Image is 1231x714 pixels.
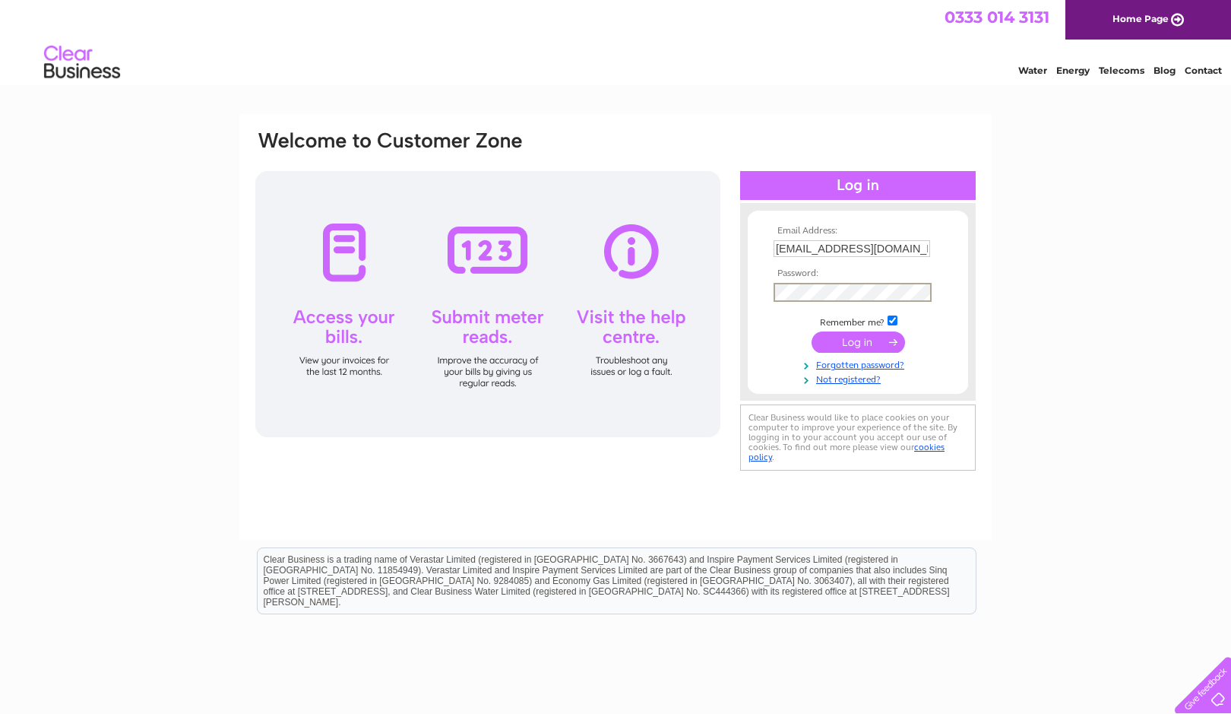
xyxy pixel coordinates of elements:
a: Telecoms [1099,65,1144,76]
a: Water [1018,65,1047,76]
div: Clear Business is a trading name of Verastar Limited (registered in [GEOGRAPHIC_DATA] No. 3667643... [258,8,976,74]
td: Remember me? [770,313,946,328]
a: Contact [1185,65,1222,76]
a: Not registered? [774,371,946,386]
input: Submit [812,332,905,353]
th: Email Address: [770,226,946,236]
a: cookies policy [748,442,945,462]
img: logo.png [43,40,121,86]
a: Forgotten password? [774,357,946,371]
div: Clear Business would like to place cookies on your computer to improve your experience of the sit... [740,405,976,471]
a: 0333 014 3131 [945,8,1049,27]
th: Password: [770,268,946,279]
a: Energy [1056,65,1090,76]
a: Blog [1153,65,1176,76]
